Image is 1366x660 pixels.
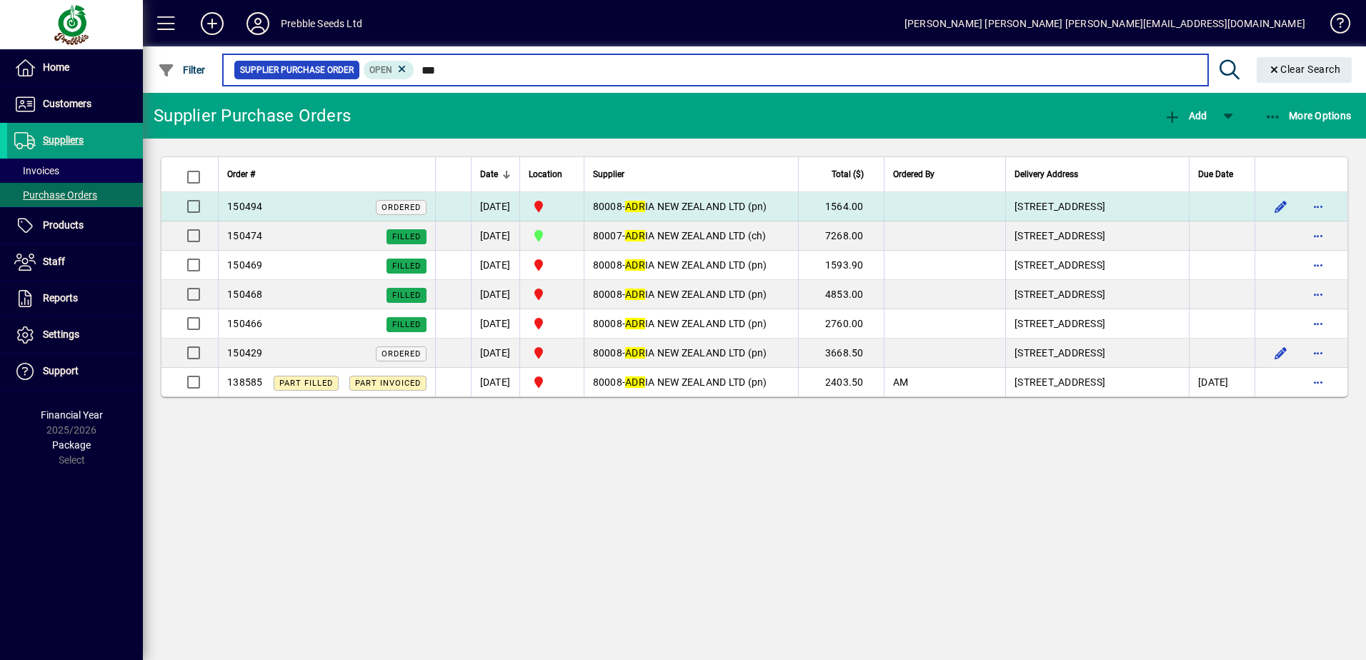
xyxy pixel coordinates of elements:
[625,347,645,359] em: ADR
[227,289,263,300] span: 150468
[7,317,143,353] a: Settings
[798,192,884,221] td: 1564.00
[798,251,884,280] td: 1593.90
[279,379,333,388] span: Part Filled
[893,166,997,182] div: Ordered By
[227,201,263,212] span: 150494
[240,63,354,77] span: Supplier Purchase Order
[1005,368,1189,396] td: [STREET_ADDRESS]
[832,166,864,182] span: Total ($)
[798,368,884,396] td: 2403.50
[798,339,884,368] td: 3668.50
[625,201,645,212] em: ADR
[7,244,143,280] a: Staff
[281,12,362,35] div: Prebble Seeds Ltd
[625,289,645,300] em: ADR
[392,261,421,271] span: Filled
[392,291,421,300] span: Filled
[1307,254,1330,276] button: More options
[798,221,884,251] td: 7268.00
[1005,251,1189,280] td: [STREET_ADDRESS]
[529,315,575,332] span: PALMERSTON NORTH
[480,166,511,182] div: Date
[1307,371,1330,394] button: More options
[798,280,884,309] td: 4853.00
[625,289,767,300] span: IA NEW ZEALAND LTD (pn)
[584,280,798,309] td: -
[893,166,934,182] span: Ordered By
[471,309,519,339] td: [DATE]
[1198,166,1246,182] div: Due Date
[14,165,59,176] span: Invoices
[382,203,421,212] span: Ordered
[227,318,263,329] span: 150466
[625,376,767,388] span: IA NEW ZEALAND LTD (pn)
[227,230,263,241] span: 150474
[7,208,143,244] a: Products
[43,98,91,109] span: Customers
[529,227,575,244] span: CHRISTCHURCH
[43,365,79,376] span: Support
[235,11,281,36] button: Profile
[1307,341,1330,364] button: More options
[471,339,519,368] td: [DATE]
[625,318,767,329] span: IA NEW ZEALAND LTD (pn)
[382,349,421,359] span: Ordered
[529,344,575,361] span: PALMERSTON NORTH
[625,376,645,388] em: ADR
[625,201,767,212] span: IA NEW ZEALAND LTD (pn)
[355,379,421,388] span: Part Invoiced
[584,339,798,368] td: -
[364,61,414,79] mat-chip: Completion Status: Open
[529,374,575,391] span: PALMERSTON NORTH
[593,376,622,388] span: 80008
[154,57,209,83] button: Filter
[593,166,624,182] span: Supplier
[625,259,767,271] span: IA NEW ZEALAND LTD (pn)
[227,347,263,359] span: 150429
[52,439,91,451] span: Package
[529,286,575,303] span: PALMERSTON NORTH
[1265,110,1352,121] span: More Options
[7,354,143,389] a: Support
[7,159,143,183] a: Invoices
[1261,103,1355,129] button: More Options
[593,230,622,241] span: 80007
[154,104,351,127] div: Supplier Purchase Orders
[227,376,263,388] span: 138585
[1307,224,1330,247] button: More options
[471,251,519,280] td: [DATE]
[584,309,798,339] td: -
[1164,110,1207,121] span: Add
[158,64,206,76] span: Filter
[43,256,65,267] span: Staff
[625,230,767,241] span: IA NEW ZEALAND LTD (ch)
[1257,57,1352,83] button: Clear
[584,251,798,280] td: -
[1005,309,1189,339] td: [STREET_ADDRESS]
[529,256,575,274] span: PALMERSTON NORTH
[625,347,767,359] span: IA NEW ZEALAND LTD (pn)
[227,166,427,182] div: Order #
[798,309,884,339] td: 2760.00
[7,50,143,86] a: Home
[904,12,1305,35] div: [PERSON_NAME] [PERSON_NAME] [PERSON_NAME][EMAIL_ADDRESS][DOMAIN_NAME]
[593,318,622,329] span: 80008
[529,166,575,182] div: Location
[14,189,97,201] span: Purchase Orders
[1005,339,1189,368] td: [STREET_ADDRESS]
[1307,283,1330,306] button: More options
[41,409,103,421] span: Financial Year
[593,201,622,212] span: 80008
[227,166,255,182] span: Order #
[43,292,78,304] span: Reports
[529,166,562,182] span: Location
[1005,192,1189,221] td: [STREET_ADDRESS]
[584,192,798,221] td: -
[43,329,79,340] span: Settings
[43,61,69,73] span: Home
[807,166,877,182] div: Total ($)
[1014,166,1078,182] span: Delivery Address
[593,166,789,182] div: Supplier
[893,376,909,388] span: AM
